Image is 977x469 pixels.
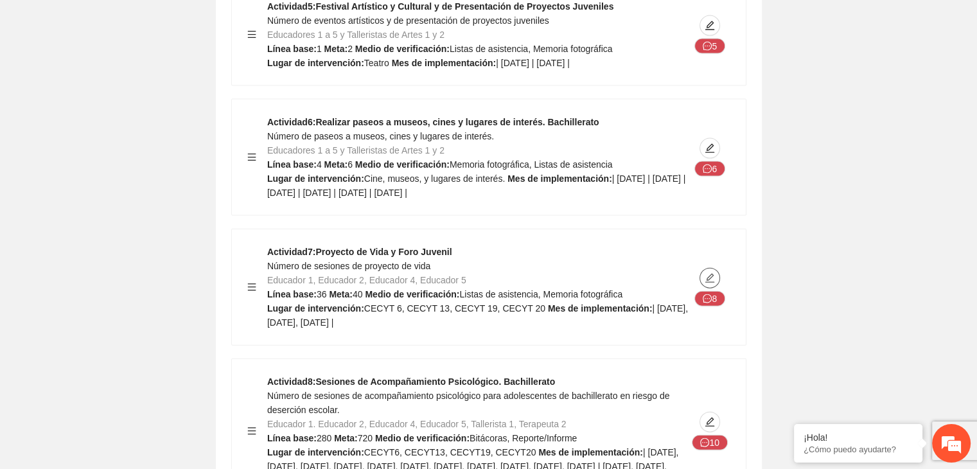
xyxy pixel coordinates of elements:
textarea: Escriba su mensaje y pulse “Intro” [6,324,245,369]
strong: Lugar de intervención: [267,173,364,184]
span: 1 [317,44,322,54]
button: edit [700,15,720,36]
span: Educadores 1 a 5 y Talleristas de Artes 1 y 2 [267,30,444,40]
span: 4 [317,159,322,170]
button: edit [700,138,720,159]
span: Estamos en línea. [75,158,177,288]
p: ¿Cómo puedo ayudarte? [804,445,913,454]
span: 40 [353,289,363,299]
strong: Medio de verificación: [355,44,450,54]
span: 2 [348,44,353,54]
button: message10 [692,435,728,450]
strong: Meta: [324,44,348,54]
span: message [700,438,709,448]
span: Memoria fotográfica, Listas de asistencia [450,159,613,170]
strong: Línea base: [267,159,317,170]
strong: Medio de verificación: [355,159,450,170]
strong: Línea base: [267,433,317,443]
strong: Actividad 6 : Realizar paseos a museos, cines y lugares de interés. Bachillerato [267,117,599,127]
span: Cine, museos, y lugares de interés. [364,173,505,184]
span: menu [247,153,256,162]
span: CECYT 6, CECYT 13, CECYT 19, CECYT 20 [364,303,545,314]
span: Número de eventos artísticos y de presentación de proyectos juveniles [267,15,549,26]
span: edit [700,21,719,31]
strong: Actividad 8 : Sesiones de Acompañamiento Psicológico. Bachillerato [267,376,555,387]
button: edit [700,412,720,432]
span: menu [247,30,256,39]
strong: Línea base: [267,289,317,299]
strong: Lugar de intervención: [267,447,364,457]
span: Educador 1, Educador 2, Educador 4, Educador 5 [267,275,466,285]
span: Número de sesiones de acompañamiento psicológico para adolescentes de bachillerato en riesgo de d... [267,391,670,415]
strong: Meta: [334,433,358,443]
span: 6 [348,159,353,170]
span: Educador 1. Educador 2, Educador 4, Educador 5, Tallerista 1, Terapeuta 2 [267,419,567,429]
strong: Mes de implementación: [548,303,653,314]
span: message [703,42,712,52]
strong: Actividad 5 : Festival Artístico y Cultural y de Presentación de Proyectos Juveniles [267,1,613,12]
div: ¡Hola! [804,432,913,443]
span: menu [247,283,256,292]
span: Número de paseos a museos, cines y lugares de interés. [267,131,494,141]
div: Minimizar ventana de chat en vivo [211,6,242,37]
span: message [703,294,712,305]
strong: Mes de implementación: [392,58,497,68]
div: Chatee con nosotros ahora [67,66,216,82]
span: edit [700,417,719,427]
button: message8 [694,291,725,306]
strong: Mes de implementación: [507,173,612,184]
strong: Lugar de intervención: [267,303,364,314]
span: 36 [317,289,327,299]
strong: Línea base: [267,44,317,54]
strong: Medio de verificación: [365,289,459,299]
strong: Meta: [324,159,348,170]
span: edit [700,273,719,283]
span: CECYT6, CECYT13, CECYT19, CECYT20 [364,447,536,457]
span: 720 [358,433,373,443]
button: edit [700,268,720,288]
strong: Actividad 7 : Proyecto de Vida y Foro Juvenil [267,247,452,257]
span: | [DATE] | [DATE] | [496,58,570,68]
span: Bitácoras, Reporte/Informe [470,433,577,443]
strong: Mes de implementación: [538,447,643,457]
span: Teatro [364,58,389,68]
strong: Meta: [329,289,353,299]
strong: Lugar de intervención: [267,58,364,68]
span: Listas de asistencia, Memoria fotográfica [459,289,622,299]
span: menu [247,427,256,436]
span: Educadores 1 a 5 y Talleristas de Artes 1 y 2 [267,145,444,155]
strong: Medio de verificación: [375,433,470,443]
span: Número de sesiones de proyecto de vida [267,261,430,271]
span: message [703,164,712,175]
span: edit [700,143,719,154]
button: message5 [694,39,725,54]
span: 280 [317,433,331,443]
span: Listas de asistencia, Memoria fotográfica [450,44,613,54]
button: message6 [694,161,725,177]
